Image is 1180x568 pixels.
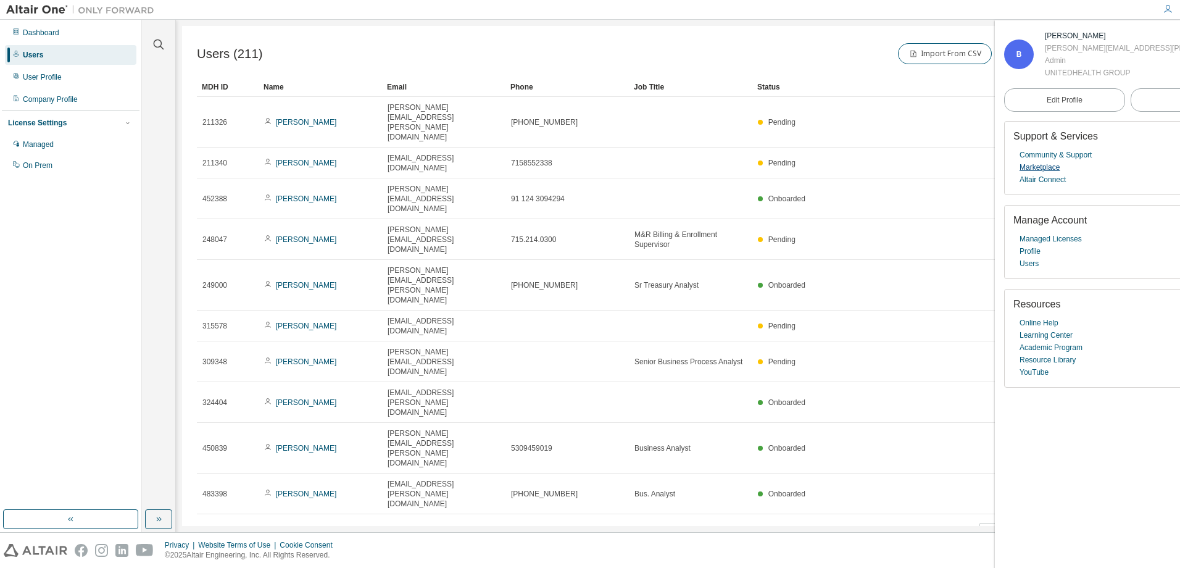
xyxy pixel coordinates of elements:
[276,444,337,453] a: [PERSON_NAME]
[768,444,805,453] span: Onboarded
[510,77,624,97] div: Phone
[388,347,500,377] span: [PERSON_NAME][EMAIL_ADDRESS][DOMAIN_NAME]
[1020,317,1058,329] a: Online Help
[983,526,999,536] button: 10
[202,443,227,453] span: 450839
[388,184,500,214] span: [PERSON_NAME][EMAIL_ADDRESS][DOMAIN_NAME]
[202,194,227,204] span: 452388
[276,118,337,127] a: [PERSON_NAME]
[1013,131,1098,141] span: Support & Services
[768,357,796,366] span: Pending
[388,265,500,305] span: [PERSON_NAME][EMAIL_ADDRESS][PERSON_NAME][DOMAIN_NAME]
[388,428,500,468] span: [PERSON_NAME][EMAIL_ADDRESS][PERSON_NAME][DOMAIN_NAME]
[757,77,1095,97] div: Status
[202,235,227,244] span: 248047
[95,544,108,557] img: instagram.svg
[768,281,805,290] span: Onboarded
[1020,245,1041,257] a: Profile
[388,102,500,142] span: [PERSON_NAME][EMAIL_ADDRESS][PERSON_NAME][DOMAIN_NAME]
[202,321,227,331] span: 315578
[1020,341,1082,354] a: Academic Program
[198,540,280,550] div: Website Terms of Use
[634,280,699,290] span: Sr Treasury Analyst
[202,117,227,127] span: 211326
[634,77,747,97] div: Job Title
[276,322,337,330] a: [PERSON_NAME]
[75,544,88,557] img: facebook.svg
[202,398,227,407] span: 324404
[1020,354,1076,366] a: Resource Library
[1020,366,1049,378] a: YouTube
[23,28,59,38] div: Dashboard
[511,235,556,244] span: 715.214.0300
[136,544,154,557] img: youtube.svg
[768,235,796,244] span: Pending
[1047,95,1082,105] span: Edit Profile
[280,540,339,550] div: Cookie Consent
[388,388,500,417] span: [EMAIL_ADDRESS][PERSON_NAME][DOMAIN_NAME]
[1016,50,1022,59] span: B
[768,322,796,330] span: Pending
[202,489,227,499] span: 483398
[768,490,805,498] span: Onboarded
[276,235,337,244] a: [PERSON_NAME]
[264,77,377,97] div: Name
[511,280,578,290] span: [PHONE_NUMBER]
[634,443,691,453] span: Business Analyst
[23,140,54,149] div: Managed
[634,357,742,367] span: Senior Business Process Analyst
[23,161,52,170] div: On Prem
[276,281,337,290] a: [PERSON_NAME]
[768,194,805,203] span: Onboarded
[768,159,796,167] span: Pending
[23,72,62,82] div: User Profile
[1020,161,1060,173] a: Marketplace
[1020,149,1092,161] a: Community & Support
[511,194,565,204] span: 91 124 3094294
[115,544,128,557] img: linkedin.svg
[276,398,337,407] a: [PERSON_NAME]
[165,550,340,561] p: © 2025 Altair Engineering, Inc. All Rights Reserved.
[1013,299,1060,309] span: Resources
[1020,173,1066,186] a: Altair Connect
[634,489,675,499] span: Bus. Analyst
[388,153,500,173] span: [EMAIL_ADDRESS][DOMAIN_NAME]
[511,489,578,499] span: [PHONE_NUMBER]
[1020,233,1082,245] a: Managed Licenses
[768,398,805,407] span: Onboarded
[926,523,1002,539] span: Items per page
[165,540,198,550] div: Privacy
[197,47,263,61] span: Users (211)
[1004,88,1125,112] a: Edit Profile
[8,118,67,128] div: License Settings
[202,77,254,97] div: MDH ID
[634,230,747,249] span: M&R Billing & Enrollment Supervisor
[1013,215,1087,225] span: Manage Account
[23,50,43,60] div: Users
[1020,257,1039,270] a: Users
[4,544,67,557] img: altair_logo.svg
[202,280,227,290] span: 249000
[388,479,500,509] span: [EMAIL_ADDRESS][PERSON_NAME][DOMAIN_NAME]
[511,443,552,453] span: 5309459019
[276,194,337,203] a: [PERSON_NAME]
[276,357,337,366] a: [PERSON_NAME]
[387,77,501,97] div: Email
[511,117,578,127] span: [PHONE_NUMBER]
[276,159,337,167] a: [PERSON_NAME]
[276,490,337,498] a: [PERSON_NAME]
[511,158,552,168] span: 7158552338
[23,94,78,104] div: Company Profile
[202,158,227,168] span: 211340
[1020,329,1073,341] a: Learning Center
[898,43,992,64] button: Import From CSV
[6,4,160,16] img: Altair One
[202,357,227,367] span: 309348
[768,118,796,127] span: Pending
[388,225,500,254] span: [PERSON_NAME][EMAIL_ADDRESS][DOMAIN_NAME]
[388,316,500,336] span: [EMAIL_ADDRESS][DOMAIN_NAME]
